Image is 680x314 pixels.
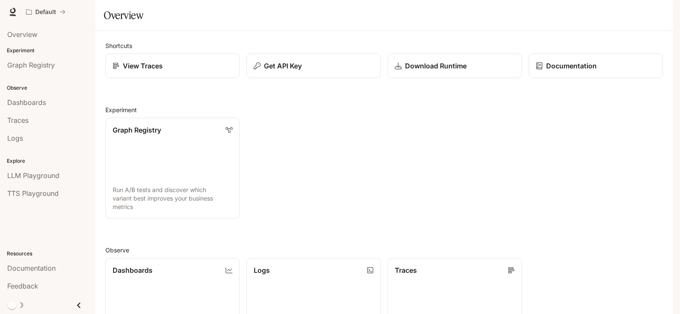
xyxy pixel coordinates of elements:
[105,118,240,218] a: Graph RegistryRun A/B tests and discover which variant best improves your business metrics
[105,246,663,255] h2: Observe
[105,105,663,114] h2: Experiment
[105,54,240,78] a: View Traces
[113,265,153,275] p: Dashboards
[395,265,417,275] p: Traces
[35,8,56,16] p: Default
[529,54,663,78] a: Documentation
[388,54,522,78] a: Download Runtime
[113,186,232,211] p: Run A/B tests and discover which variant best improves your business metrics
[246,54,381,78] button: Get API Key
[405,61,467,71] p: Download Runtime
[113,125,161,135] p: Graph Registry
[105,41,663,50] h2: Shortcuts
[546,61,597,71] p: Documentation
[254,265,270,275] p: Logs
[123,61,163,71] p: View Traces
[22,3,69,20] button: All workspaces
[104,7,143,24] h1: Overview
[264,61,302,71] p: Get API Key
